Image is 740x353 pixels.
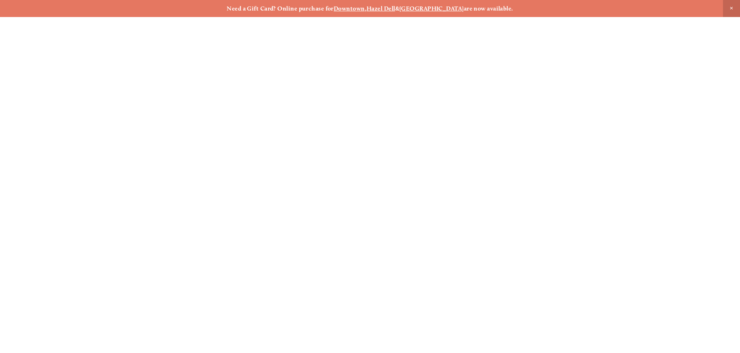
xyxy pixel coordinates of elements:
[464,5,513,12] strong: are now available.
[334,5,365,12] a: Downtown
[367,5,395,12] a: Hazel Dell
[399,5,464,12] a: [GEOGRAPHIC_DATA]
[395,5,399,12] strong: &
[365,5,367,12] strong: ,
[227,5,334,12] strong: Need a Gift Card? Online purchase for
